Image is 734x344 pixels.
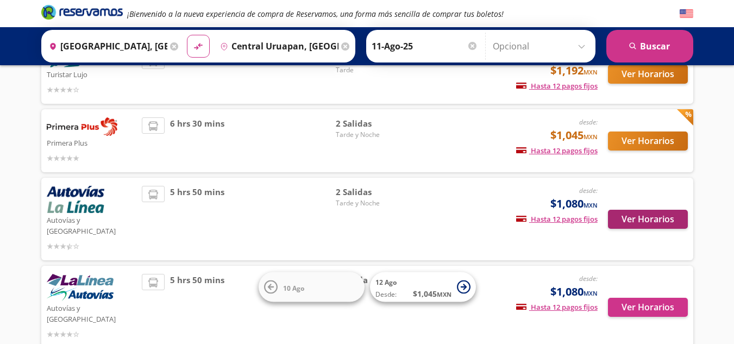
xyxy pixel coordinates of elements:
p: Autovías y [GEOGRAPHIC_DATA] [47,213,137,236]
span: Hasta 12 pagos fijos [516,146,598,155]
span: 12 Ago [375,278,397,287]
input: Elegir Fecha [372,33,478,60]
button: Ver Horarios [608,210,688,229]
button: Ver Horarios [608,298,688,317]
img: Autovías y La Línea [47,186,104,213]
span: 6 hrs 30 mins [170,117,224,164]
input: Opcional [493,33,590,60]
span: Hasta 12 pagos fijos [516,214,598,224]
input: Buscar Destino [216,33,338,60]
span: Hasta 12 pagos fijos [516,302,598,312]
small: MXN [584,289,598,297]
span: $1,080 [550,284,598,300]
p: Primera Plus [47,136,137,149]
small: MXN [584,201,598,209]
img: Primera Plus [47,117,117,136]
p: Autovías y [GEOGRAPHIC_DATA] [47,301,137,324]
em: ¡Bienvenido a la nueva experiencia de compra de Reservamos, una forma más sencilla de comprar tus... [127,9,504,19]
span: Tarde y Noche [336,130,412,140]
span: $1,192 [550,62,598,79]
small: MXN [437,290,451,298]
em: desde: [579,274,598,283]
span: 10 Ago [283,283,304,292]
span: $1,045 [550,127,598,143]
img: Autovías y La Línea [47,274,114,301]
small: MXN [584,133,598,141]
small: MXN [584,68,598,76]
span: Hasta 12 pagos fijos [516,81,598,91]
button: Ver Horarios [608,132,688,151]
span: 5 hrs 50 mins [170,274,224,340]
i: Brand Logo [41,4,123,20]
span: Tarde [336,65,412,75]
button: English [680,7,693,21]
p: Turistar Lujo [47,67,137,80]
span: 2 Salidas [336,186,412,198]
em: desde: [579,117,598,127]
a: Brand Logo [41,4,123,23]
button: Buscar [606,30,693,62]
span: Desde: [375,290,397,299]
span: $ 1,045 [413,288,451,299]
button: Ver Horarios [608,65,688,84]
span: 5 hrs 50 mins [170,186,224,252]
button: 12 AgoDesde:$1,045MXN [370,272,476,302]
span: 2 Salidas [336,117,412,130]
em: desde: [579,186,598,195]
input: Buscar Origen [45,33,167,60]
button: 10 Ago [259,272,365,302]
span: Tarde y Noche [336,198,412,208]
span: 6 hrs 15 mins [170,53,224,96]
span: $1,080 [550,196,598,212]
